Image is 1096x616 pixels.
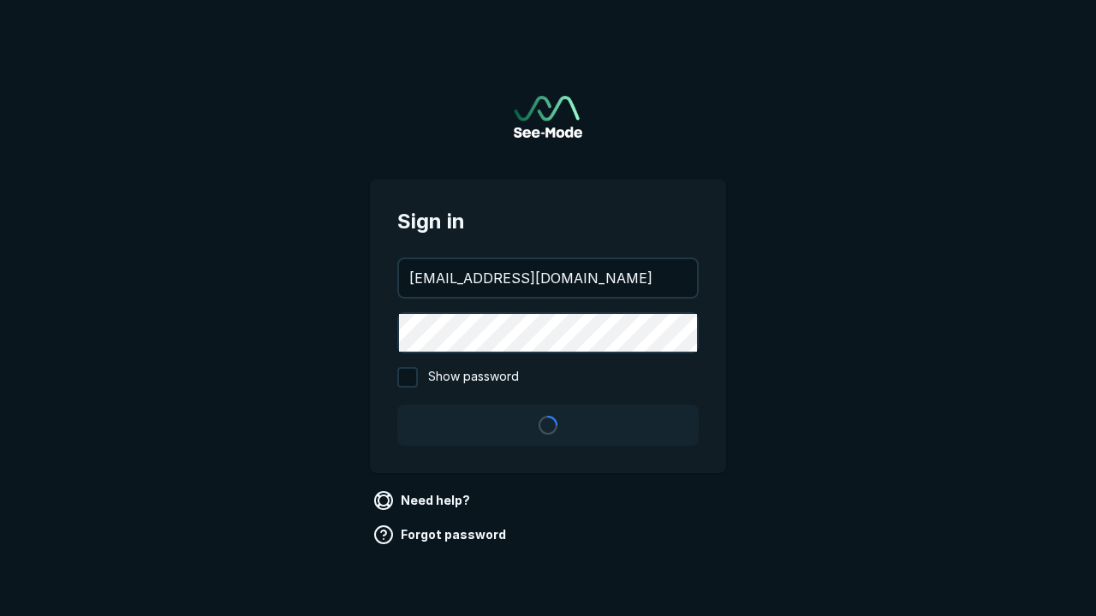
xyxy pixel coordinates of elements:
a: Need help? [370,487,477,514]
img: See-Mode Logo [514,96,582,138]
a: Forgot password [370,521,513,548]
a: Go to sign in [514,96,582,138]
span: Show password [428,367,519,388]
input: your@email.com [399,259,697,297]
span: Sign in [397,206,699,237]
